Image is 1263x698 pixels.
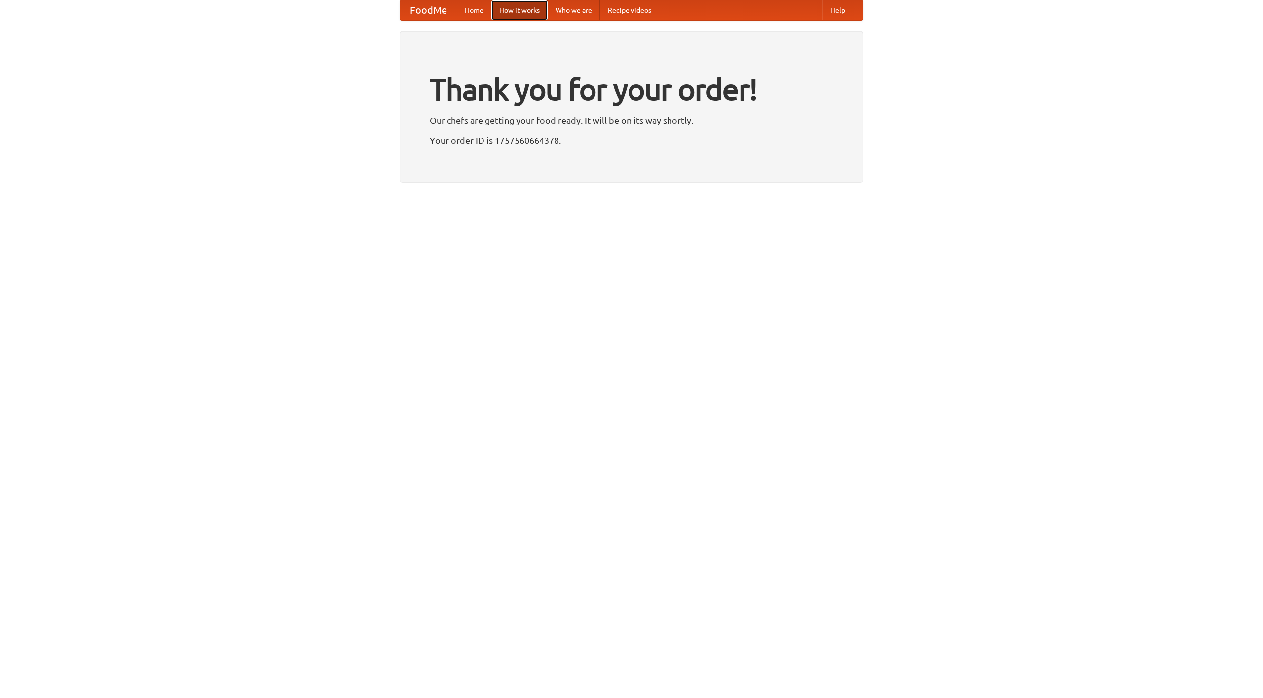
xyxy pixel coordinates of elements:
[548,0,600,20] a: Who we are
[457,0,491,20] a: Home
[430,66,833,113] h1: Thank you for your order!
[600,0,659,20] a: Recipe videos
[430,133,833,147] p: Your order ID is 1757560664378.
[822,0,853,20] a: Help
[491,0,548,20] a: How it works
[430,113,833,128] p: Our chefs are getting your food ready. It will be on its way shortly.
[400,0,457,20] a: FoodMe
